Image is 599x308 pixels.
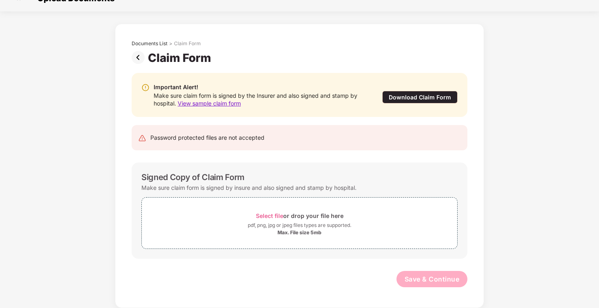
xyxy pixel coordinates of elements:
[256,210,344,221] div: or drop your file here
[174,40,201,47] div: Claim Form
[138,134,146,142] img: svg+xml;base64,PHN2ZyB4bWxucz0iaHR0cDovL3d3dy53My5vcmcvMjAwMC9zdmciIHdpZHRoPSIyNCIgaGVpZ2h0PSIyNC...
[396,271,468,287] button: Save & Continue
[256,212,283,219] span: Select file
[142,204,457,242] span: Select fileor drop your file herepdf, png, jpg or jpeg files types are supported.Max. File size 5mb
[154,83,366,92] div: Important Alert!
[382,91,458,103] div: Download Claim Form
[150,133,264,142] div: Password protected files are not accepted
[141,172,244,182] div: Signed Copy of Claim Form
[132,40,167,47] div: Documents List
[248,221,351,229] div: pdf, png, jpg or jpeg files types are supported.
[141,182,357,193] div: Make sure claim form is signed by insure and also signed and stamp by hospital.
[132,51,148,64] img: svg+xml;base64,PHN2ZyBpZD0iUHJldi0zMngzMiIgeG1sbnM9Imh0dHA6Ly93d3cudzMub3JnLzIwMDAvc3ZnIiB3aWR0aD...
[154,92,366,107] div: Make sure claim form is signed by the Insurer and also signed and stamp by hospital.
[141,84,150,92] img: svg+xml;base64,PHN2ZyBpZD0iV2FybmluZ18tXzIweDIwIiBkYXRhLW5hbWU9Ildhcm5pbmcgLSAyMHgyMCIgeG1sbnM9Im...
[277,229,322,236] div: Max. File size 5mb
[169,40,172,47] div: >
[148,51,214,65] div: Claim Form
[178,100,241,107] span: View sample claim form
